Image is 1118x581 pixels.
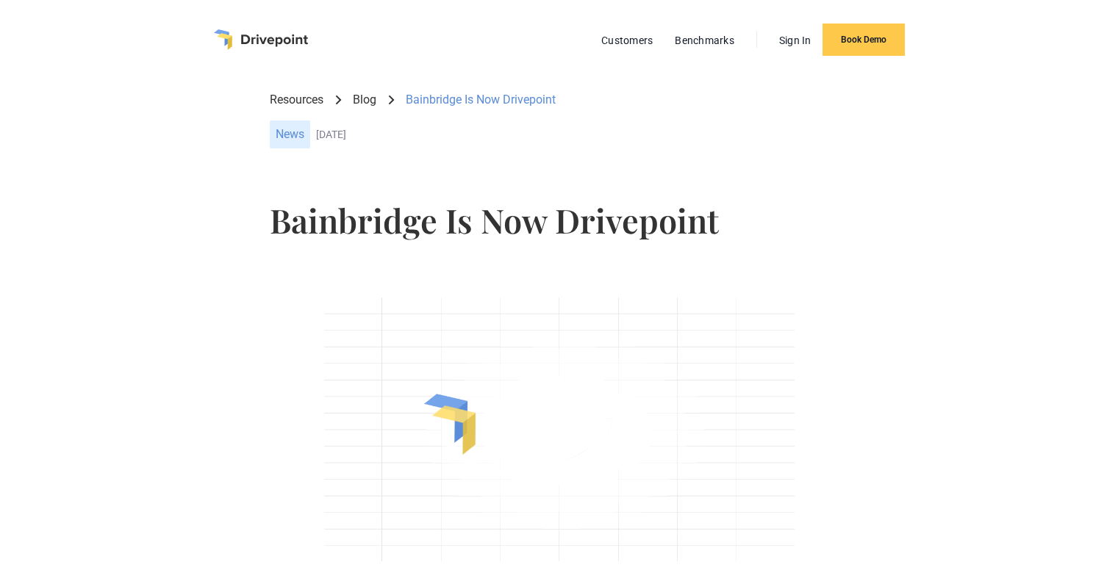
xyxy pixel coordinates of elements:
a: Book Demo [823,24,905,56]
a: Blog [353,92,376,108]
a: Benchmarks [667,31,742,50]
a: Resources [270,92,323,108]
a: Customers [594,31,660,50]
div: [DATE] [316,129,849,141]
div: Bainbridge Is Now Drivepoint [406,92,556,108]
a: home [214,29,308,50]
h1: Bainbridge Is Now Drivepoint [270,203,849,237]
div: News [270,120,310,148]
a: Sign In [772,31,819,50]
